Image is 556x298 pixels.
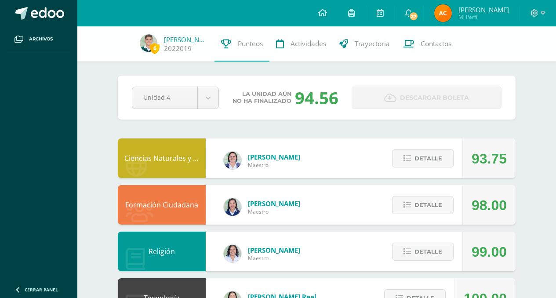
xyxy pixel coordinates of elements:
[248,208,300,215] span: Maestro
[392,196,454,214] button: Detalle
[248,199,300,208] span: [PERSON_NAME]
[472,139,507,178] div: 93.75
[414,243,442,260] span: Detalle
[414,150,442,167] span: Detalle
[233,91,291,105] span: La unidad aún no ha finalizado
[269,26,333,62] a: Actividades
[164,44,192,53] a: 2022019
[29,36,53,43] span: Archivos
[295,86,338,109] div: 94.56
[434,4,452,22] img: cf23f2559fb4d6a6ba4fac9e8b6311d9.png
[333,26,396,62] a: Trayectoria
[150,43,160,54] span: 6
[224,198,241,216] img: 0720b70caab395a5f554da48e8831271.png
[355,39,390,48] span: Trayectoria
[458,5,509,14] span: [PERSON_NAME]
[472,185,507,225] div: 98.00
[396,26,458,62] a: Contactos
[392,243,454,261] button: Detalle
[400,87,469,109] span: Descargar boleta
[421,39,451,48] span: Contactos
[132,87,218,109] a: Unidad 4
[392,149,454,167] button: Detalle
[7,26,70,52] a: Archivos
[414,197,442,213] span: Detalle
[118,138,206,178] div: Ciencias Naturales y Tecnología
[248,254,300,262] span: Maestro
[224,152,241,169] img: 7f3683f90626f244ba2c27139dbb4749.png
[238,39,263,48] span: Punteos
[458,13,509,21] span: Mi Perfil
[248,153,300,161] span: [PERSON_NAME]
[118,185,206,225] div: Formación Ciudadana
[409,11,418,21] span: 27
[25,287,58,293] span: Cerrar panel
[248,161,300,169] span: Maestro
[291,39,326,48] span: Actividades
[164,35,208,44] a: [PERSON_NAME]
[248,246,300,254] span: [PERSON_NAME]
[118,232,206,271] div: Religión
[472,232,507,272] div: 99.00
[224,245,241,262] img: 5833435b0e0c398ee4b261d46f102b9b.png
[140,34,157,52] img: 2dc38f5fc450f60c8362716c3c52eafc.png
[143,87,186,108] span: Unidad 4
[214,26,269,62] a: Punteos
